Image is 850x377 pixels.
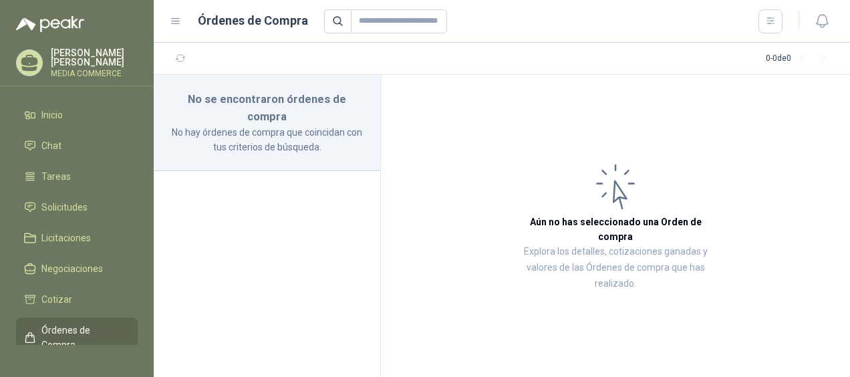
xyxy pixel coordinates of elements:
p: No hay órdenes de compra que coincidan con tus criterios de búsqueda. [170,125,364,154]
a: Inicio [16,102,138,128]
p: MEDIA COMMERCE [51,70,138,78]
img: Logo peakr [16,16,84,32]
span: Licitaciones [41,231,91,245]
span: Cotizar [41,292,72,307]
a: Tareas [16,164,138,189]
a: Órdenes de Compra [16,318,138,358]
a: Licitaciones [16,225,138,251]
p: Explora los detalles, cotizaciones ganadas y valores de las Órdenes de compra que has realizado. [515,244,716,292]
a: Cotizar [16,287,138,312]
span: Órdenes de Compra [41,323,125,352]
span: Chat [41,138,61,153]
span: Solicitudes [41,200,88,215]
a: Solicitudes [16,195,138,220]
a: Chat [16,133,138,158]
h1: Órdenes de Compra [198,11,308,30]
h3: No se encontraron órdenes de compra [170,91,364,125]
span: Tareas [41,169,71,184]
div: 0 - 0 de 0 [766,48,834,70]
h3: Aún no has seleccionado una Orden de compra [515,215,716,244]
p: [PERSON_NAME] [PERSON_NAME] [51,48,138,67]
span: Inicio [41,108,63,122]
a: Negociaciones [16,256,138,281]
span: Negociaciones [41,261,103,276]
